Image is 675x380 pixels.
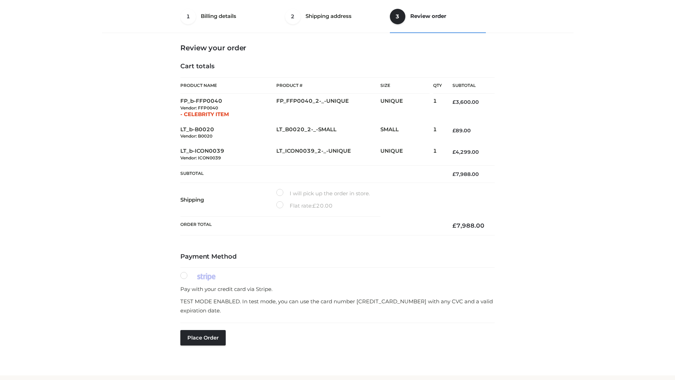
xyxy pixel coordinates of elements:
[180,122,276,144] td: LT_b-B0020
[433,94,442,122] td: 1
[452,149,479,155] bdi: 4,299.00
[452,222,484,229] bdi: 7,988.00
[180,253,495,261] h4: Payment Method
[380,94,433,122] td: UNIQUE
[180,133,212,139] small: Vendor: B0020
[180,155,221,160] small: Vendor: ICON0039
[452,127,456,134] span: £
[452,171,479,177] bdi: 7,988.00
[380,144,433,165] td: UNIQUE
[180,44,495,52] h3: Review your order
[276,77,380,94] th: Product #
[433,77,442,94] th: Qty
[180,105,218,110] small: Vendor: FFP0040
[276,189,370,198] label: I will pick up the order in store.
[276,144,380,165] td: LT_ICON0039_2-_-UNIQUE
[276,94,380,122] td: FP_FFP0040_2-_-UNIQUE
[180,165,442,183] th: Subtotal
[442,78,495,94] th: Subtotal
[180,63,495,70] h4: Cart totals
[180,216,442,235] th: Order Total
[180,144,276,165] td: LT_b-ICON0039
[380,78,430,94] th: Size
[180,285,495,294] p: Pay with your credit card via Stripe.
[433,144,442,165] td: 1
[452,222,456,229] span: £
[276,122,380,144] td: LT_B0020_2-_-SMALL
[180,77,276,94] th: Product Name
[276,201,333,210] label: Flat rate:
[180,111,229,118] span: - CELEBRITY ITEM
[452,127,471,134] bdi: 89.00
[180,183,276,216] th: Shipping
[452,171,456,177] span: £
[433,122,442,144] td: 1
[452,99,456,105] span: £
[313,202,316,209] span: £
[380,122,433,144] td: SMALL
[452,149,456,155] span: £
[180,297,495,315] p: TEST MODE ENABLED. In test mode, you can use the card number [CREDIT_CARD_NUMBER] with any CVC an...
[313,202,333,209] bdi: 20.00
[452,99,479,105] bdi: 3,600.00
[180,94,276,122] td: FP_b-FFP0040
[180,330,226,346] button: Place order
